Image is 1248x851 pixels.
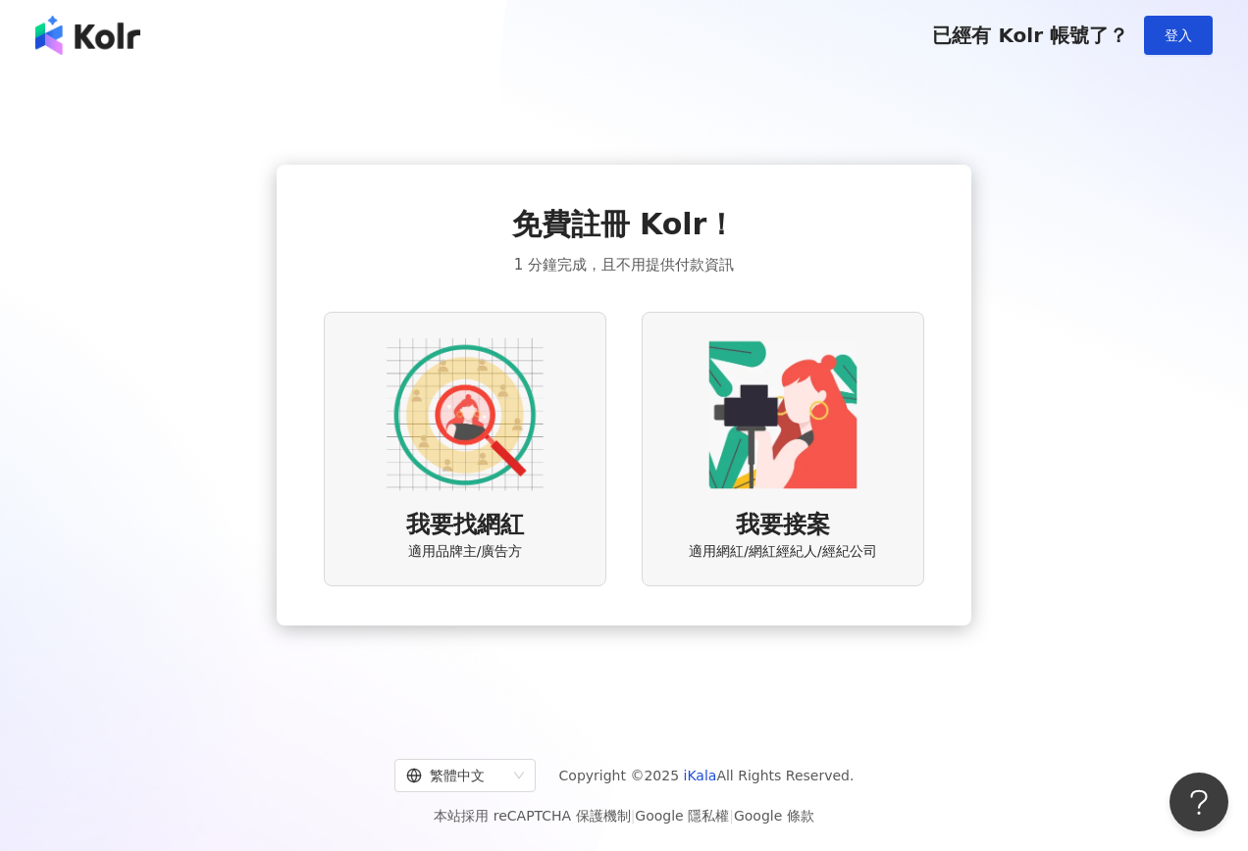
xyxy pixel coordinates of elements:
[736,509,830,542] span: 我要接案
[1144,16,1213,55] button: 登入
[408,542,523,562] span: 適用品牌主/廣告方
[514,253,734,276] span: 1 分鐘完成，且不用提供付款資訊
[1170,773,1228,831] iframe: Help Scout Beacon - Open
[387,336,544,493] img: AD identity option
[704,336,861,493] img: KOL identity option
[512,204,737,245] span: 免費註冊 Kolr！
[406,760,506,791] div: 繁體中文
[729,808,734,824] span: |
[406,509,524,542] span: 我要找網紅
[559,764,855,787] span: Copyright © 2025 All Rights Reserved.
[689,542,876,562] span: 適用網紅/網紅經紀人/經紀公司
[635,808,729,824] a: Google 隱私權
[932,24,1128,47] span: 已經有 Kolr 帳號了？
[684,768,717,783] a: iKala
[35,16,140,55] img: logo
[434,804,813,827] span: 本站採用 reCAPTCHA 保護機制
[1165,27,1192,43] span: 登入
[631,808,636,824] span: |
[734,808,814,824] a: Google 條款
